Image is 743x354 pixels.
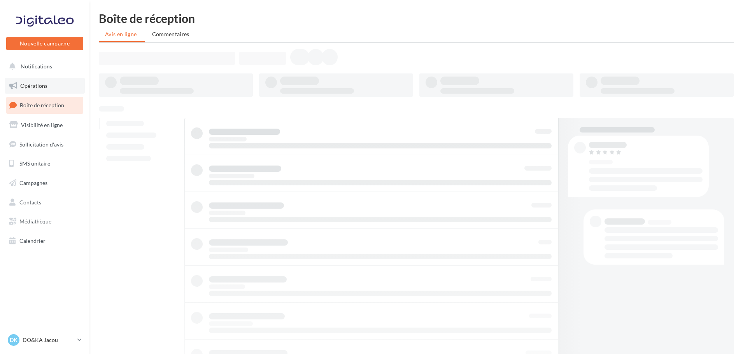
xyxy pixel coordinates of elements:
[5,78,85,94] a: Opérations
[19,199,41,206] span: Contacts
[6,37,83,50] button: Nouvelle campagne
[21,63,52,70] span: Notifications
[5,97,85,113] a: Boîte de réception
[5,117,85,133] a: Visibilité en ligne
[152,31,189,37] span: Commentaires
[19,218,51,225] span: Médiathèque
[5,233,85,249] a: Calendrier
[5,58,82,75] button: Notifications
[5,175,85,191] a: Campagnes
[19,141,63,147] span: Sollicitation d'avis
[5,213,85,230] a: Médiathèque
[20,102,64,108] span: Boîte de réception
[19,237,46,244] span: Calendrier
[5,194,85,211] a: Contacts
[19,160,50,167] span: SMS unitaire
[10,336,18,344] span: DK
[20,82,47,89] span: Opérations
[6,333,83,347] a: DK DO&KA Jacou
[99,12,734,24] div: Boîte de réception
[5,136,85,153] a: Sollicitation d'avis
[5,155,85,172] a: SMS unitaire
[21,122,63,128] span: Visibilité en ligne
[19,180,47,186] span: Campagnes
[23,336,74,344] p: DO&KA Jacou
